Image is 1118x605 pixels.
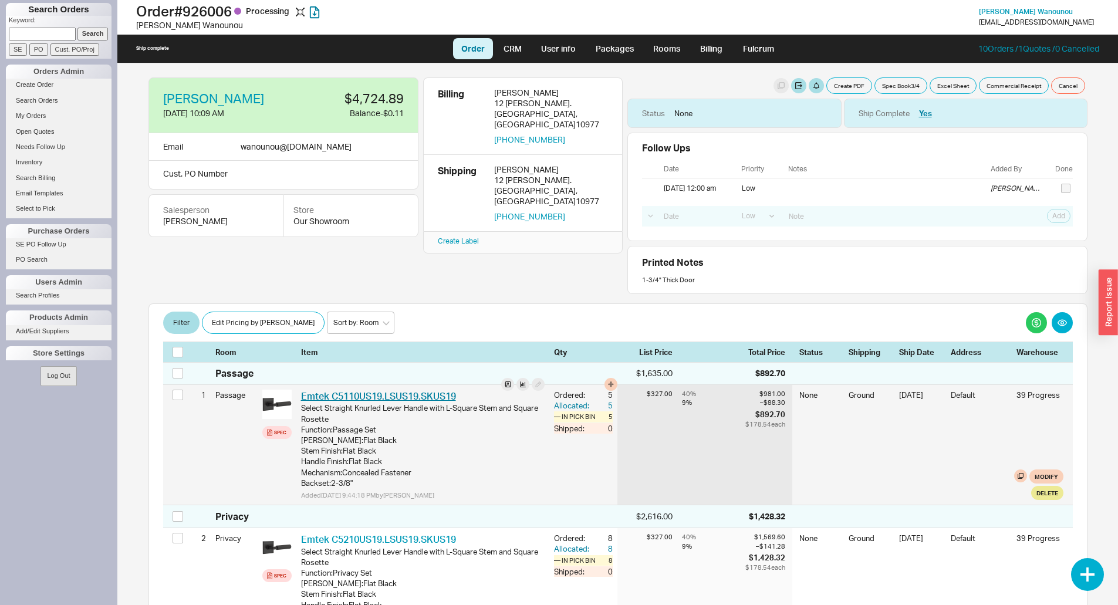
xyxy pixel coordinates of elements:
div: 5 [600,411,613,422]
img: Modern_Brass_Lever_LS_SK_Square_US19_web_wvy9oy [262,390,292,419]
div: Passage [215,367,254,380]
div: 2 [191,528,206,548]
a: Create Label [438,236,479,245]
div: low [742,184,780,192]
div: $892.70 [755,367,785,379]
h1: Search Orders [6,3,112,16]
div: Done [1055,165,1073,173]
button: Log Out [40,366,76,386]
div: $1,569.60 [745,533,785,542]
button: Filter [163,312,200,334]
span: Cancel [1059,81,1078,90]
a: Spec [262,426,292,439]
div: $327.00 [617,390,673,398]
div: Status [799,347,842,357]
button: Spec Book3/4 [874,77,927,94]
div: Handle Finish : Flat Black [301,456,545,467]
div: Products Admin [6,310,112,325]
div: [PERSON_NAME] [991,184,1045,192]
button: Excel Sheet [930,77,977,94]
div: 5 [592,390,613,400]
div: Address [951,347,1009,357]
a: Select to Pick [6,202,112,215]
div: $1,428.32 [745,552,785,563]
div: 5 [592,400,613,411]
button: Delete [1031,486,1063,500]
div: 39 Progress [1016,390,1063,400]
div: Privacy [215,528,258,548]
div: Email [163,140,183,153]
span: Spec Book 3 / 4 [882,81,920,90]
a: Needs Follow Up [6,141,112,153]
img: Modern_Brass_Lever_LS_SK_Square_US19_web_wvy9oy [262,533,292,562]
div: Shipping [849,347,892,357]
span: Filter [173,316,190,330]
div: 1-3/4" Thick Door [642,276,1073,284]
div: 1 [191,385,206,405]
div: Notes [788,165,988,173]
a: Packages [587,38,642,59]
div: Default [951,390,1009,469]
button: Cancel [1051,77,1085,94]
h1: Order # 926006 [136,3,562,19]
a: Open Quotes [6,126,112,138]
div: Store Settings [6,346,112,360]
div: 9 % [682,542,743,551]
button: Add [1047,209,1070,223]
a: Email Templates [6,187,112,200]
button: [PHONE_NUMBER] [494,211,565,222]
div: 39 Progress [1016,533,1063,543]
a: Add/Edit Suppliers [6,325,112,337]
div: $178.54 each [745,421,785,428]
div: None [674,108,693,119]
div: 8 [600,555,613,566]
input: Cust. PO/Proj [50,43,99,56]
a: Search Profiles [6,289,112,302]
a: [PERSON_NAME] [163,92,264,105]
div: Store [293,204,408,216]
a: Emtek C5210US19.LSUS19.SKUS19 [301,533,456,545]
div: [GEOGRAPHIC_DATA] , [GEOGRAPHIC_DATA] 10977 [494,109,608,130]
div: Select Straight Knurled Lever Handle with L-Square Stem and Square Rosette [301,546,545,567]
div: Privacy [215,510,249,523]
a: SE PO Follow Up [6,238,112,251]
div: Added [DATE] 9:44:18 PM by [PERSON_NAME] [301,491,545,500]
input: Date [657,208,732,224]
p: Keyword: [9,16,112,28]
div: [DATE] [899,390,944,469]
div: Item [301,347,549,357]
a: Fulcrum [734,38,782,59]
div: [PERSON_NAME] [494,87,608,98]
button: Edit Pricing by [PERSON_NAME] [202,312,325,334]
a: Inventory [6,156,112,168]
button: Allocated:8 [554,543,613,554]
div: $1,428.32 [749,511,785,522]
a: User info [532,38,585,59]
div: Select Straight Knurled Lever Handle with L-Square Stem and Square Rosette [301,403,545,424]
div: Printed Notes [642,256,1073,269]
button: Modify [1029,469,1063,484]
div: $892.70 [745,409,785,420]
div: Date [664,165,733,173]
div: $178.54 each [745,564,785,571]
div: [PERSON_NAME] : Flat Black [301,435,545,445]
div: Spec [274,428,286,437]
span: Excel Sheet [937,81,969,90]
div: [DATE] 10:09 AM [163,107,282,119]
div: — In Pick Bin [554,555,600,566]
a: Search Orders [6,94,112,107]
a: 10Orders /1Quotes /0 Cancelled [978,43,1099,53]
a: My Orders [6,110,112,122]
div: – $141.28 [745,542,785,551]
a: Create Order [6,79,112,91]
input: Search [77,28,109,40]
div: Shipped: [554,423,592,434]
span: Create PDF [834,81,864,90]
div: – $88.30 [745,398,785,407]
span: Edit Pricing by [PERSON_NAME] [212,316,315,330]
div: Room [215,347,258,357]
div: Allocated: [554,543,592,554]
div: $4,724.89 [291,92,404,105]
div: Shipping [438,164,485,222]
a: Billing [691,38,732,59]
